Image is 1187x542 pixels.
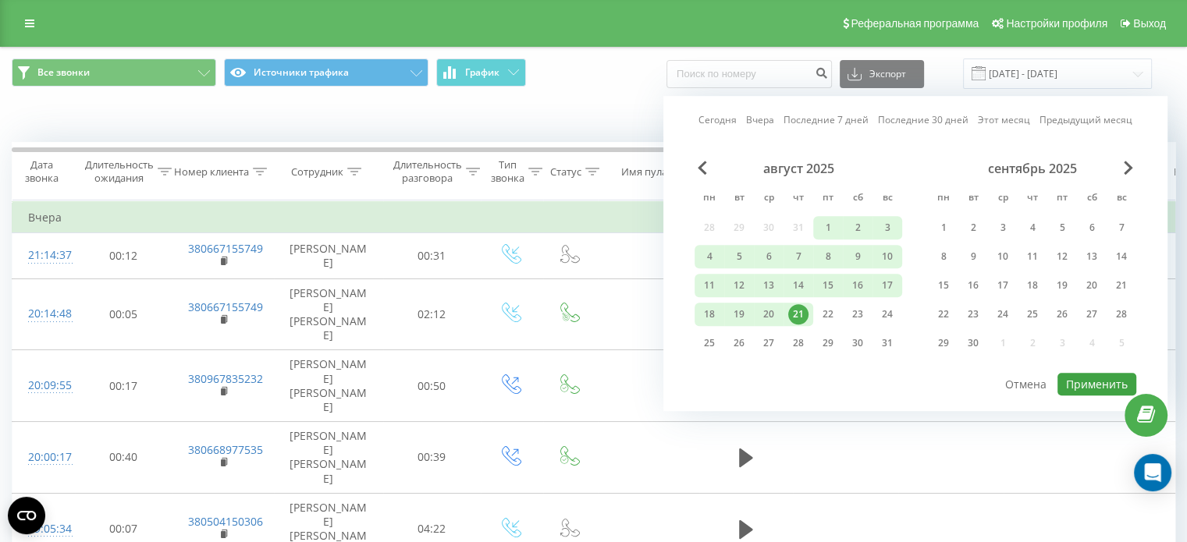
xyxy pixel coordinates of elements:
div: 11 [1022,246,1043,267]
div: 9 [848,246,868,267]
div: вт 5 авг. 2025 г. [724,245,754,268]
div: ср 3 сент. 2025 г. [988,216,1018,239]
a: 380967835232 [188,371,263,386]
div: 25 [699,333,720,353]
div: 10 [993,246,1013,267]
div: 16 [963,275,983,296]
div: пн 22 сент. 2025 г. [929,303,958,326]
div: сб 2 авг. 2025 г. [843,216,872,239]
div: Сотрудник [291,165,343,179]
div: вс 14 сент. 2025 г. [1107,245,1136,268]
a: Последние 7 дней [784,113,869,128]
div: 19 [729,304,749,324]
td: 00:40 [75,422,172,494]
div: 20 [1082,275,1102,296]
div: пт 22 авг. 2025 г. [813,303,843,326]
div: пт 1 авг. 2025 г. [813,216,843,239]
div: 21 [788,304,809,324]
td: [PERSON_NAME] [274,233,383,278]
td: [PERSON_NAME] [PERSON_NAME] [274,422,383,494]
div: 20:09:55 [28,370,59,401]
div: чт 11 сент. 2025 г. [1018,245,1047,268]
div: пт 12 сент. 2025 г. [1047,245,1077,268]
button: Все звонки [12,58,216,87]
div: 27 [759,333,779,353]
div: Имя пула [621,165,667,179]
div: ср 10 сент. 2025 г. [988,245,1018,268]
a: Вчера [746,113,774,128]
div: пн 11 авг. 2025 г. [695,274,724,297]
div: вт 16 сент. 2025 г. [958,274,988,297]
div: пт 26 сент. 2025 г. [1047,303,1077,326]
td: 00:31 [383,233,481,278]
div: 26 [729,333,749,353]
div: 10 [877,246,897,267]
div: чт 21 авг. 2025 г. [784,303,813,326]
div: 12 [1052,246,1072,267]
div: пн 25 авг. 2025 г. [695,331,724,355]
div: вт 2 сент. 2025 г. [958,216,988,239]
span: График [465,67,499,78]
abbr: пятница [816,187,840,211]
div: 26 [1052,304,1072,324]
div: 14 [788,275,809,296]
div: пн 4 авг. 2025 г. [695,245,724,268]
div: 3 [877,218,897,238]
div: 30 [963,333,983,353]
div: 23 [963,304,983,324]
td: 00:39 [383,422,481,494]
div: 9 [963,246,983,267]
div: вт 26 авг. 2025 г. [724,331,754,355]
span: Все звонки [37,66,90,79]
div: 29 [818,333,838,353]
div: 24 [877,304,897,324]
div: чт 25 сент. 2025 г. [1018,303,1047,326]
div: 8 [933,246,954,267]
div: сб 30 авг. 2025 г. [843,331,872,355]
abbr: воскресенье [876,187,899,211]
span: Выход [1133,17,1166,30]
div: 18 [1022,275,1043,296]
div: 2 [963,218,983,238]
div: ср 20 авг. 2025 г. [754,303,784,326]
td: 00:17 [75,350,172,422]
div: Длительность разговора [393,158,462,185]
div: 5 [729,246,749,267]
div: ср 6 авг. 2025 г. [754,245,784,268]
div: 2 [848,218,868,238]
div: 28 [788,333,809,353]
div: 17 [877,275,897,296]
div: 1 [933,218,954,238]
div: вс 28 сент. 2025 г. [1107,303,1136,326]
div: 4 [1022,218,1043,238]
div: ср 17 сент. 2025 г. [988,274,1018,297]
div: чт 28 авг. 2025 г. [784,331,813,355]
div: 21:14:37 [28,240,59,271]
div: 13 [759,275,779,296]
div: сб 23 авг. 2025 г. [843,303,872,326]
div: сб 9 авг. 2025 г. [843,245,872,268]
div: сб 16 авг. 2025 г. [843,274,872,297]
div: пн 1 сент. 2025 г. [929,216,958,239]
a: 380504150306 [188,514,263,529]
div: 4 [699,246,720,267]
div: 20:00:17 [28,442,59,473]
div: 24 [993,304,1013,324]
div: сентябрь 2025 [929,161,1136,176]
div: пт 29 авг. 2025 г. [813,331,843,355]
div: вс 24 авг. 2025 г. [872,303,902,326]
div: 5 [1052,218,1072,238]
div: сб 6 сент. 2025 г. [1077,216,1107,239]
div: Дата звонка [12,158,70,185]
div: 20 [759,304,779,324]
td: 00:50 [383,350,481,422]
div: ср 27 авг. 2025 г. [754,331,784,355]
div: 7 [1111,218,1132,238]
div: вт 19 авг. 2025 г. [724,303,754,326]
abbr: воскресенье [1110,187,1133,211]
td: [PERSON_NAME] [PERSON_NAME] [274,350,383,422]
div: 14 [1111,246,1132,267]
div: ср 24 сент. 2025 г. [988,303,1018,326]
abbr: суббота [846,187,869,211]
td: 00:12 [75,233,172,278]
